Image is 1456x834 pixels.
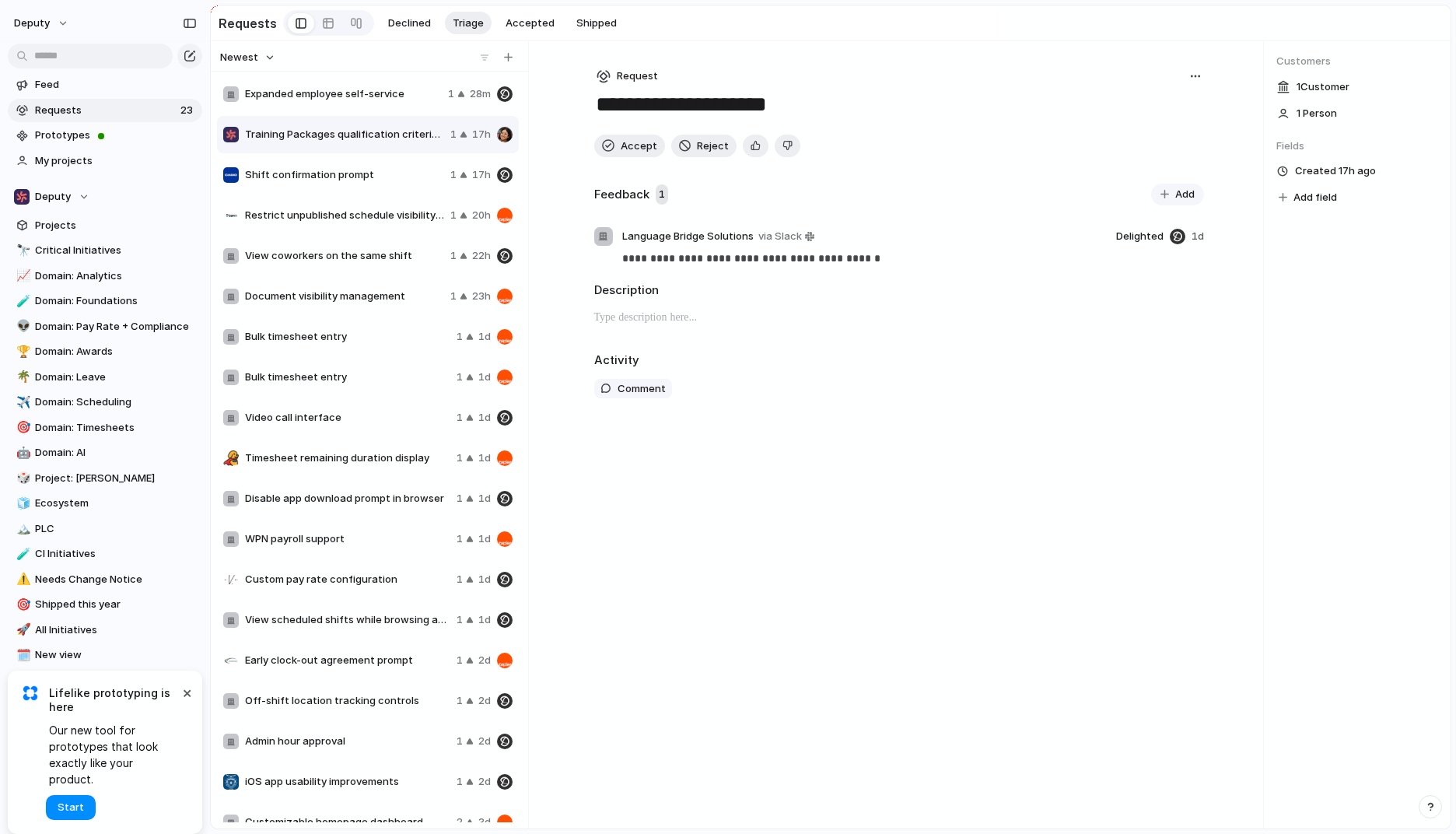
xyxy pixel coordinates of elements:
[220,50,258,65] span: Newest
[58,800,84,815] span: Start
[8,643,202,667] div: 🗓️New view
[618,381,666,397] span: Comment
[35,622,197,638] span: All Initiatives
[16,394,27,412] div: ✈️
[35,218,197,233] span: Projects
[453,16,484,31] span: Triage
[35,420,197,436] span: Domain: Timesheets
[35,546,197,562] span: CI Initiatives
[594,135,665,158] button: Accept
[35,370,197,385] span: Domain: Leave
[245,531,450,547] span: WPN payroll support
[245,612,450,628] span: View scheduled shifts while browsing available shifts
[219,14,277,33] h2: Requests
[457,410,463,426] span: 1
[594,282,1204,300] h2: Description
[1297,79,1349,95] span: 1 Customer
[14,597,30,612] button: 🎯
[671,135,737,158] button: Reject
[594,352,639,370] h2: Activity
[14,572,30,587] button: ⚠️
[1175,187,1195,202] span: Add
[14,647,30,663] button: 🗓️
[16,647,27,664] div: 🗓️
[8,73,202,96] a: Feed
[478,693,491,709] span: 2d
[16,621,27,639] div: 🚀
[1276,187,1339,208] button: Add field
[35,496,197,511] span: Ecosystem
[49,722,179,787] span: Our new tool for prototypes that look exactly like your product.
[388,16,431,31] span: Declined
[14,394,30,410] button: ✈️
[35,293,197,309] span: Domain: Foundations
[16,419,27,436] div: 🎯
[8,99,202,122] a: Requests23
[8,366,202,389] a: 🌴Domain: Leave
[8,416,202,440] a: 🎯Domain: Timesheets
[8,340,202,363] a: 🏆Domain: Awards
[8,467,202,490] a: 🎲Project: [PERSON_NAME]
[478,774,491,790] span: 2d
[245,653,450,668] span: Early clock-out agreement prompt
[448,86,454,102] span: 1
[35,572,197,587] span: Needs Change Notice
[656,184,668,205] span: 1
[14,293,30,309] button: 🧪
[35,597,197,612] span: Shipped this year
[180,103,196,118] span: 23
[35,128,197,143] span: Prototypes
[8,265,202,288] div: 📈Domain: Analytics
[8,124,202,147] a: Prototypes
[177,683,196,702] button: Dismiss
[7,11,77,36] button: deputy
[16,242,27,260] div: 🔭
[478,815,491,830] span: 3d
[245,815,450,830] span: Customizable homepage dashboard
[49,686,179,714] span: Lifelike prototyping is here
[16,267,27,285] div: 📈
[1192,229,1204,244] span: 1d
[16,495,27,513] div: 🧊
[472,248,491,264] span: 22h
[617,68,658,84] span: Request
[245,734,450,749] span: Admin hour approval
[35,243,197,258] span: Critical Initiatives
[445,12,492,35] button: Triage
[8,315,202,338] a: 👽Domain: Pay Rate + Compliance
[16,520,27,538] div: 🏔️
[35,521,197,537] span: PLC
[457,491,463,506] span: 1
[16,293,27,310] div: 🧪
[14,521,30,537] button: 🏔️
[245,491,450,506] span: Disable app download prompt in browser
[569,12,625,35] button: Shipped
[35,445,197,461] span: Domain: AI
[594,379,672,399] button: Comment
[35,189,71,205] span: Deputy
[35,471,197,486] span: Project: [PERSON_NAME]
[16,317,27,335] div: 👽
[35,103,176,118] span: Requests
[8,492,202,515] div: 🧊Ecosystem
[576,16,617,31] span: Shipped
[450,289,457,304] span: 1
[1151,184,1204,205] button: Add
[8,239,202,262] div: 🔭Critical Initiatives
[8,441,202,464] a: 🤖Domain: AI
[35,153,197,169] span: My projects
[450,248,457,264] span: 1
[472,167,491,183] span: 17h
[14,319,30,335] button: 👽
[8,593,202,616] a: 🎯Shipped this year
[14,420,30,436] button: 🎯
[8,391,202,414] a: ✈️Domain: Scheduling
[35,647,197,663] span: New view
[1276,54,1438,69] span: Customers
[245,167,444,183] span: Shift confirmation prompt
[8,618,202,642] div: 🚀All Initiatives
[8,289,202,313] a: 🧪Domain: Foundations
